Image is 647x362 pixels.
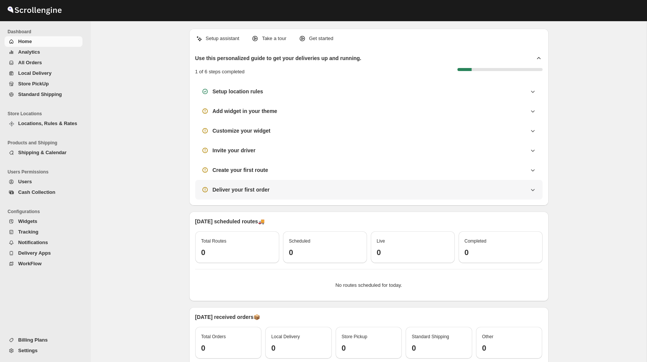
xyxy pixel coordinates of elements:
h3: 0 [201,248,273,257]
span: Total Orders [201,334,226,339]
span: Notifications [18,240,48,245]
h3: Customize your widget [213,127,271,135]
span: Locations, Rules & Rates [18,121,77,126]
h3: 0 [465,248,537,257]
span: Live [377,238,385,244]
p: Setup assistant [206,35,240,42]
span: Users Permissions [8,169,86,175]
p: No routes scheduled for today. [201,282,537,289]
p: Get started [309,35,333,42]
h3: Deliver your first order [213,186,270,193]
button: Analytics [5,47,82,57]
span: Products and Shipping [8,140,86,146]
span: Dashboard [8,29,86,35]
button: Billing Plans [5,335,82,345]
h3: Invite your driver [213,147,256,154]
span: Cash Collection [18,189,55,195]
span: Store Pickup [342,334,367,339]
button: WorkFlow [5,258,82,269]
span: Standard Shipping [412,334,449,339]
h3: 0 [271,343,326,353]
span: Standard Shipping [18,91,62,97]
button: All Orders [5,57,82,68]
h3: Add widget in your theme [213,107,277,115]
button: Widgets [5,216,82,227]
span: Store PickUp [18,81,49,87]
span: Settings [18,348,37,353]
button: Users [5,176,82,187]
h3: 0 [412,343,466,353]
h3: 0 [289,248,361,257]
span: Total Routes [201,238,227,244]
span: Analytics [18,49,40,55]
h3: 0 [482,343,537,353]
span: Store Locations [8,111,86,117]
button: Shipping & Calendar [5,147,82,158]
span: All Orders [18,60,42,65]
button: Notifications [5,237,82,248]
span: Configurations [8,209,86,215]
h3: 0 [201,343,256,353]
span: Local Delivery [18,70,51,76]
span: Home [18,39,32,44]
button: Locations, Rules & Rates [5,118,82,129]
span: Other [482,334,493,339]
span: Tracking [18,229,38,235]
p: [DATE] received orders 📦 [195,313,543,321]
p: [DATE] scheduled routes 🚚 [195,218,543,225]
p: 1 of 6 steps completed [195,68,245,76]
button: Settings [5,345,82,356]
span: Users [18,179,32,184]
button: Delivery Apps [5,248,82,258]
span: Shipping & Calendar [18,150,67,155]
p: Take a tour [262,35,286,42]
button: Home [5,36,82,47]
span: Scheduled [289,238,311,244]
button: Cash Collection [5,187,82,198]
h3: Create your first route [213,166,268,174]
span: Local Delivery [271,334,300,339]
h3: Setup location rules [213,88,263,95]
span: Billing Plans [18,337,48,343]
span: Widgets [18,218,37,224]
h3: 0 [342,343,396,353]
h2: Use this personalized guide to get your deliveries up and running. [195,54,362,62]
span: WorkFlow [18,261,42,266]
span: Delivery Apps [18,250,51,256]
h3: 0 [377,248,449,257]
span: Completed [465,238,487,244]
button: Tracking [5,227,82,237]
